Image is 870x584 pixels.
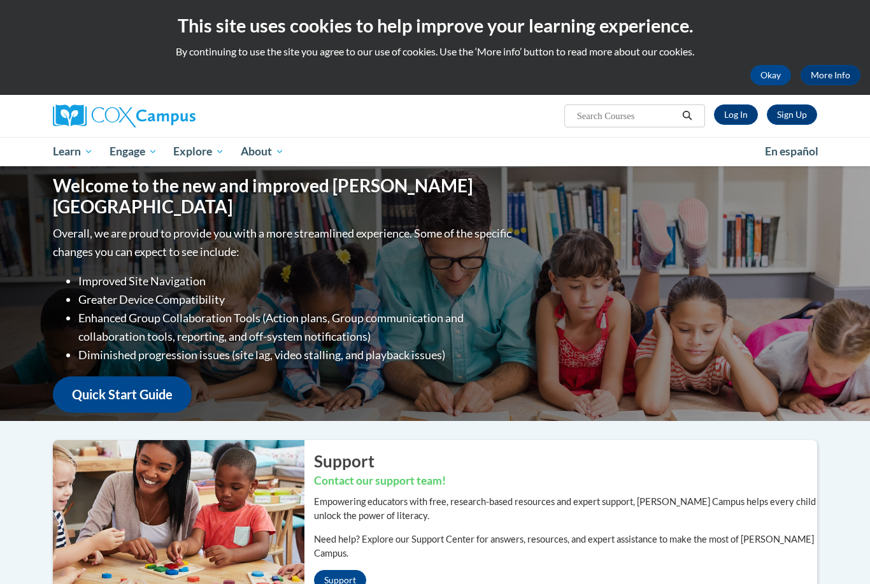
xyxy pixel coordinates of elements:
[10,45,860,59] p: By continuing to use the site you agree to our use of cookies. Use the ‘More info’ button to read...
[101,137,166,166] a: Engage
[314,532,817,560] p: Need help? Explore our Support Center for answers, resources, and expert assistance to make the m...
[767,104,817,125] a: Register
[801,65,860,85] a: More Info
[576,108,678,124] input: Search Courses
[10,13,860,38] h2: This site uses cookies to help improve your learning experience.
[78,272,515,290] li: Improved Site Navigation
[34,137,836,166] div: Main menu
[110,144,157,159] span: Engage
[314,450,817,473] h2: Support
[78,309,515,346] li: Enhanced Group Collaboration Tools (Action plans, Group communication and collaboration tools, re...
[53,376,192,413] a: Quick Start Guide
[232,137,292,166] a: About
[678,108,697,124] button: Search
[314,495,817,523] p: Empowering educators with free, research-based resources and expert support, [PERSON_NAME] Campus...
[750,65,791,85] button: Okay
[53,144,93,159] span: Learn
[53,104,196,127] img: Cox Campus
[173,144,224,159] span: Explore
[53,104,295,127] a: Cox Campus
[78,346,515,364] li: Diminished progression issues (site lag, video stalling, and playback issues)
[314,473,817,489] h3: Contact our support team!
[714,104,758,125] a: Log In
[241,144,284,159] span: About
[765,145,818,158] span: En español
[45,137,101,166] a: Learn
[165,137,232,166] a: Explore
[53,175,515,218] h1: Welcome to the new and improved [PERSON_NAME][GEOGRAPHIC_DATA]
[78,290,515,309] li: Greater Device Compatibility
[53,224,515,261] p: Overall, we are proud to provide you with a more streamlined experience. Some of the specific cha...
[757,138,827,165] a: En español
